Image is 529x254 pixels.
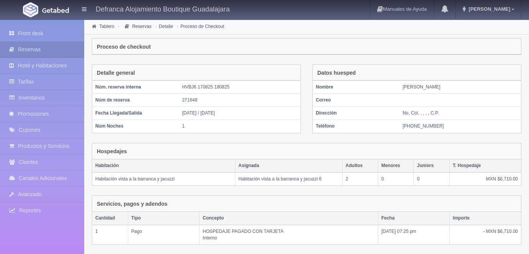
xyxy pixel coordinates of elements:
th: Dirección [313,107,400,120]
th: Juniors [414,159,449,172]
th: Cantidad [92,212,128,225]
td: HVBJ6 170825 180825 [179,81,300,94]
th: Fecha [378,212,450,225]
td: 1 [179,120,300,133]
th: Correo [313,94,400,107]
td: 0 [414,172,449,185]
h4: Proceso de checkout [97,44,151,50]
th: Asignada [235,159,342,172]
h4: Hospedajes [97,149,127,154]
h4: Servicios, pagos y adendos [97,201,167,207]
li: Proceso de Checkout [175,23,226,30]
img: Getabed [23,2,38,17]
td: [PERSON_NAME] [400,81,521,94]
span: [PERSON_NAME] [467,6,510,12]
td: 1 [92,225,128,244]
th: Tipo [128,212,199,225]
th: Teléfono [313,120,400,133]
th: Concepto [199,212,378,225]
td: 271648 [179,94,300,107]
th: Nombre [313,81,400,94]
td: - MXN $6,710.00 [449,225,521,244]
th: Habitación [92,159,235,172]
td: 0 [378,172,414,185]
td: [DATE] / [DATE] [179,107,300,120]
th: Fecha Llegada/Salida [92,107,179,120]
td: Pago [128,225,199,244]
td: HOSPEDAJE PAGADO CON TARJETA Interno [199,225,378,244]
td: Habitación vista a la barranca y jacuzzi 6 [235,172,342,185]
h4: Defranca Alojamiento Boutique Guadalajara [96,4,230,13]
h4: Datos huesped [317,70,356,76]
th: Importe [449,212,521,225]
th: Núm. reserva interna [92,81,179,94]
a: Tablero [99,24,114,29]
td: 2 [342,172,378,185]
td: MXN $6,710.00 [449,172,521,185]
img: Getabed [42,7,69,13]
td: Habitación vista a la barranca y jacuzzi [92,172,235,185]
th: Adultos [342,159,378,172]
td: No, Col. , , , , C.P. [400,107,521,120]
a: Reservas [132,24,152,29]
h4: Detalle general [97,70,135,76]
td: [DATE] 07:25 pm [378,225,450,244]
th: T. Hospedaje [449,159,521,172]
td: [PHONE_NUMBER] [400,120,521,133]
th: Núm de reserva [92,94,179,107]
li: Detalle [153,23,175,30]
th: Núm Noches [92,120,179,133]
th: Menores [378,159,414,172]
